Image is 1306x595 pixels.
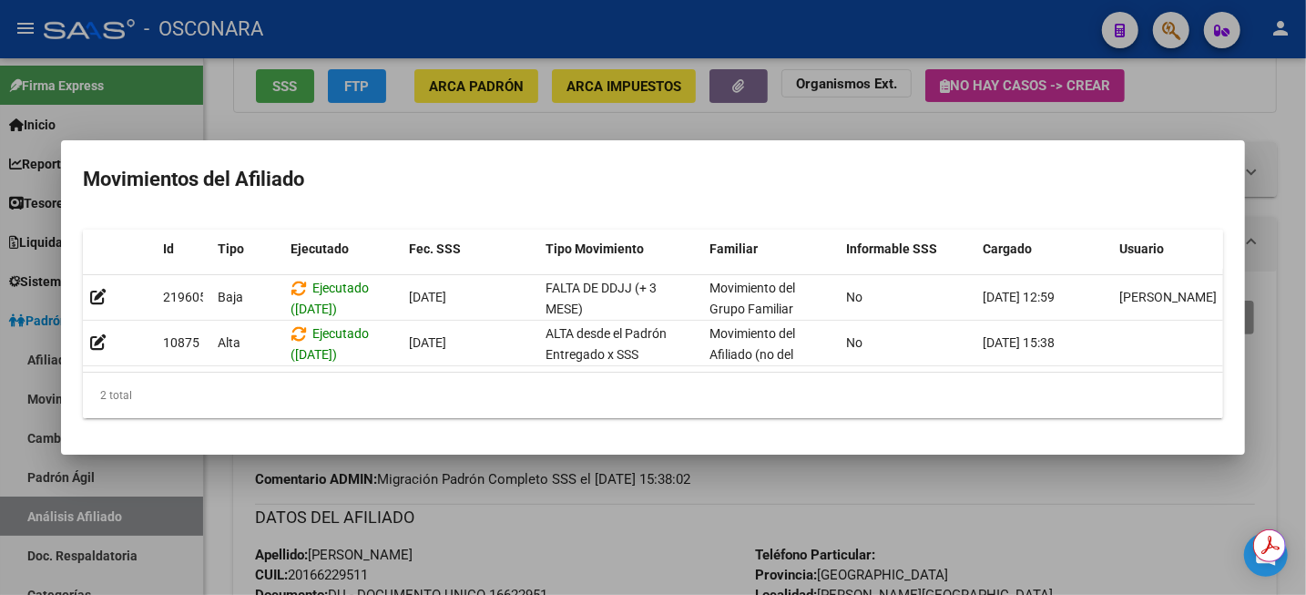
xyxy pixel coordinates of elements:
span: [PERSON_NAME] [1119,290,1217,304]
div: Open Intercom Messenger [1244,533,1288,577]
datatable-header-cell: Ejecutado [283,230,402,269]
span: Fec. SSS [409,241,461,256]
datatable-header-cell: Informable SSS [839,230,975,269]
span: [DATE] 15:38 [983,335,1055,350]
span: Ejecutado ([DATE]) [291,326,369,362]
span: [DATE] [409,290,446,304]
span: Movimiento del Grupo Familiar [709,281,795,316]
span: No [846,290,862,304]
datatable-header-cell: Fec. SSS [402,230,538,269]
div: 2 total [83,373,1223,418]
datatable-header-cell: Usuario [1112,230,1249,269]
datatable-header-cell: Familiar [702,230,839,269]
span: Usuario [1119,241,1164,256]
span: 10875 [163,335,199,350]
datatable-header-cell: Tipo [210,230,283,269]
span: 219605 [163,290,207,304]
span: FALTA DE DDJJ (+ 3 MESE) [546,281,657,316]
span: Familiar [709,241,758,256]
span: Ejecutado ([DATE]) [291,281,369,316]
datatable-header-cell: Tipo Movimiento [538,230,702,269]
span: Baja [218,290,243,304]
span: Ejecutado [291,241,349,256]
span: Movimiento del Afiliado (no del grupo) [709,326,795,383]
span: Tipo [218,241,244,256]
span: Informable SSS [846,241,937,256]
h2: Movimientos del Afiliado [83,162,1223,197]
span: ALTA desde el Padrón Entregado x SSS [546,326,667,362]
datatable-header-cell: Cargado [975,230,1112,269]
datatable-header-cell: Id [156,230,210,269]
span: Cargado [983,241,1032,256]
span: Id [163,241,174,256]
span: Tipo Movimiento [546,241,644,256]
span: [DATE] 12:59 [983,290,1055,304]
span: [DATE] [409,335,446,350]
span: Alta [218,335,240,350]
span: No [846,335,862,350]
